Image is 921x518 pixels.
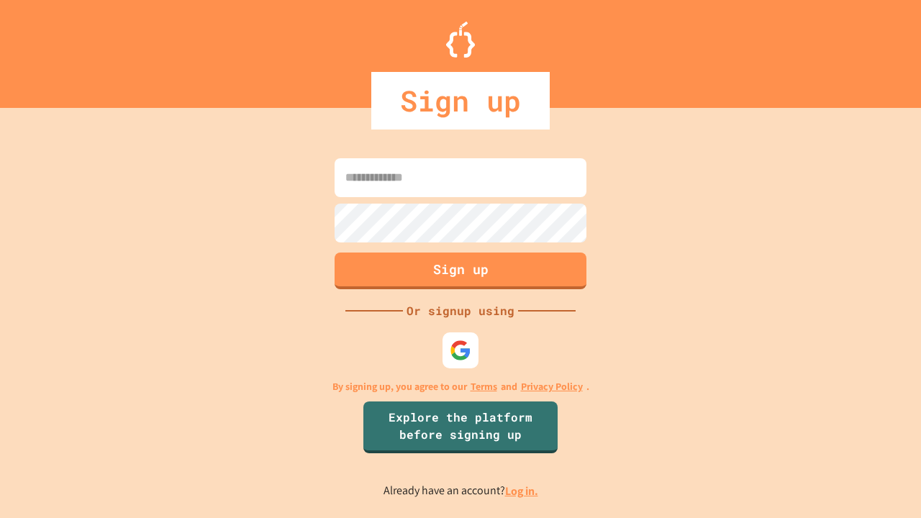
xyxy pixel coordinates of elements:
[471,379,497,394] a: Terms
[332,379,589,394] p: By signing up, you agree to our and .
[371,72,550,129] div: Sign up
[521,379,583,394] a: Privacy Policy
[363,401,558,453] a: Explore the platform before signing up
[335,253,586,289] button: Sign up
[384,482,538,500] p: Already have an account?
[446,22,475,58] img: Logo.svg
[403,302,518,319] div: Or signup using
[450,340,471,361] img: google-icon.svg
[505,483,538,499] a: Log in.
